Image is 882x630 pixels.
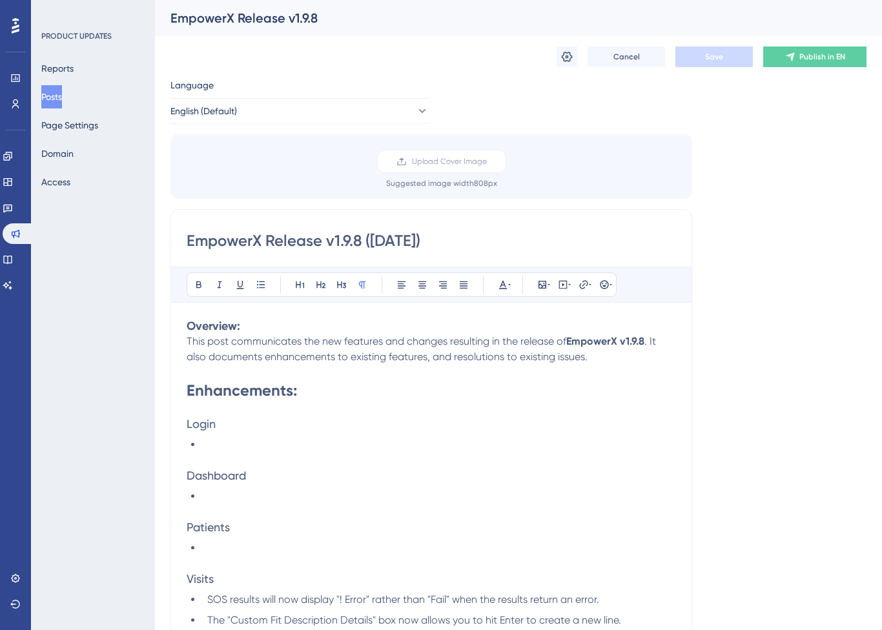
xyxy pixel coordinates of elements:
span: Publish in EN [799,52,845,62]
button: Page Settings [41,114,98,137]
span: This post communicates the new features and changes resulting in the release of [187,335,566,347]
button: Posts [41,85,62,108]
span: SOS results will now display "! Error" rather than "Fail" when the results return an error. [207,593,599,605]
span: The "Custom Fit Description Details" box now allows you to hit Enter to create a new line. [207,614,621,626]
span: Login [187,417,216,431]
button: Domain [41,142,74,165]
button: Reports [41,57,74,80]
strong: EmpowerX v1.9.8 [566,335,644,347]
span: Upload Cover Image [412,156,487,167]
span: Save [705,52,723,62]
div: PRODUCT UPDATES [41,31,112,41]
span: Dashboard [187,469,246,482]
button: Publish in EN [763,46,867,67]
div: Suggested image width 808 px [386,178,497,188]
span: Cancel [613,52,640,62]
strong: Overview: [187,319,240,333]
button: Save [675,46,753,67]
button: Access [41,170,70,194]
span: Patients [187,520,230,534]
span: Visits [187,572,214,585]
span: English (Default) [170,103,237,119]
strong: Enhancements: [187,381,297,400]
button: Cancel [588,46,665,67]
div: EmpowerX Release v1.9.8 [170,9,834,27]
button: English (Default) [170,98,429,124]
input: Post Title [187,230,676,251]
span: Language [170,77,214,93]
